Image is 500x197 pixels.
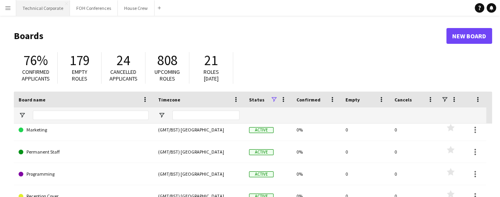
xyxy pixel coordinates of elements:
div: 0% [292,119,341,141]
span: Empty [345,97,360,103]
span: Roles [DATE] [204,68,219,82]
a: Programming [19,163,149,185]
span: Active [249,149,274,155]
div: (GMT/BST) [GEOGRAPHIC_DATA] [153,141,244,163]
span: Cancels [394,97,412,103]
span: Upcoming roles [155,68,180,82]
a: Marketing [19,119,149,141]
span: 24 [117,52,130,69]
span: Confirmed applicants [22,68,50,82]
a: New Board [446,28,492,44]
button: Technical Corporate [16,0,70,16]
div: 0 [390,163,439,185]
button: FOH Conferences [70,0,118,16]
input: Timezone Filter Input [172,111,240,120]
div: 0 [390,119,439,141]
span: Status [249,97,264,103]
h1: Boards [14,30,446,42]
span: Board name [19,97,45,103]
span: Confirmed [296,97,321,103]
span: 808 [157,52,177,69]
span: Timezone [158,97,180,103]
span: Cancelled applicants [109,68,138,82]
button: Open Filter Menu [19,112,26,119]
div: 0 [341,119,390,141]
div: (GMT/BST) [GEOGRAPHIC_DATA] [153,119,244,141]
div: 0 [390,141,439,163]
button: House Crew [118,0,155,16]
input: Board name Filter Input [33,111,149,120]
div: (GMT/BST) [GEOGRAPHIC_DATA] [153,163,244,185]
div: 0 [341,141,390,163]
span: Empty roles [72,68,87,82]
div: 0 [341,163,390,185]
span: 76% [23,52,48,69]
div: 0% [292,163,341,185]
a: Permanent Staff [19,141,149,163]
span: Active [249,127,274,133]
span: Active [249,171,274,177]
span: 21 [204,52,218,69]
span: 179 [70,52,90,69]
div: 0% [292,141,341,163]
button: Open Filter Menu [158,112,165,119]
